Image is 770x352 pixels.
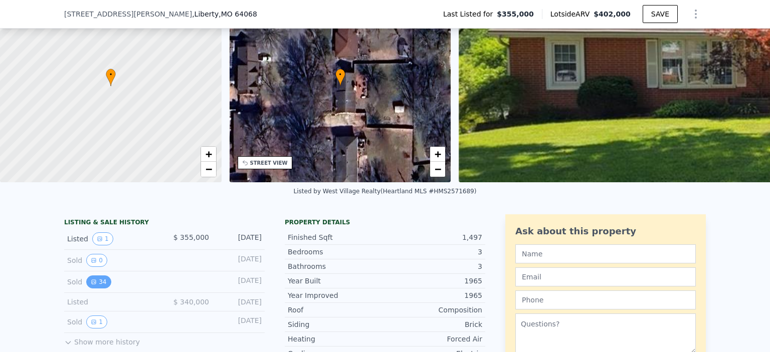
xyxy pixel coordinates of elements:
div: LISTING & SALE HISTORY [64,218,265,228]
div: [DATE] [217,232,262,245]
div: Year Built [288,276,385,286]
button: View historical data [86,275,111,288]
div: Sold [67,254,156,267]
div: Roof [288,305,385,315]
div: Year Improved [288,290,385,300]
span: Last Listed for [443,9,497,19]
div: Listed by West Village Realty (Heartland MLS #HMS2571689) [294,188,477,195]
button: SAVE [643,5,678,23]
span: − [205,163,212,175]
a: Zoom in [201,147,216,162]
span: , MO 64068 [219,10,257,18]
div: Finished Sqft [288,232,385,242]
div: • [335,69,345,86]
span: + [205,148,212,160]
div: Listed [67,232,156,245]
a: Zoom out [430,162,445,177]
div: Forced Air [385,334,482,344]
div: [DATE] [217,275,262,288]
span: $ 340,000 [173,298,209,306]
div: [DATE] [217,297,262,307]
div: Siding [288,319,385,329]
span: • [335,70,345,79]
div: Heating [288,334,385,344]
div: Listed [67,297,156,307]
input: Email [515,267,696,286]
div: 1,497 [385,232,482,242]
span: , Liberty [192,9,257,19]
span: Lotside ARV [550,9,594,19]
div: Property details [285,218,485,226]
a: Zoom out [201,162,216,177]
input: Name [515,244,696,263]
span: [STREET_ADDRESS][PERSON_NAME] [64,9,192,19]
span: $355,000 [497,9,534,19]
div: 1965 [385,276,482,286]
div: 3 [385,247,482,257]
div: Sold [67,315,156,328]
div: Sold [67,275,156,288]
div: 3 [385,261,482,271]
div: • [106,69,116,86]
span: $402,000 [594,10,631,18]
div: Brick [385,319,482,329]
div: [DATE] [217,315,262,328]
div: Composition [385,305,482,315]
button: Show more history [64,333,140,347]
div: STREET VIEW [250,159,288,167]
span: − [435,163,441,175]
div: Bathrooms [288,261,385,271]
span: • [106,70,116,79]
span: $ 355,000 [173,233,209,241]
input: Phone [515,290,696,309]
button: View historical data [86,315,107,328]
button: View historical data [86,254,107,267]
div: 1965 [385,290,482,300]
div: Ask about this property [515,224,696,238]
div: [DATE] [217,254,262,267]
button: Show Options [686,4,706,24]
div: Bedrooms [288,247,385,257]
span: + [435,148,441,160]
a: Zoom in [430,147,445,162]
button: View historical data [92,232,113,245]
